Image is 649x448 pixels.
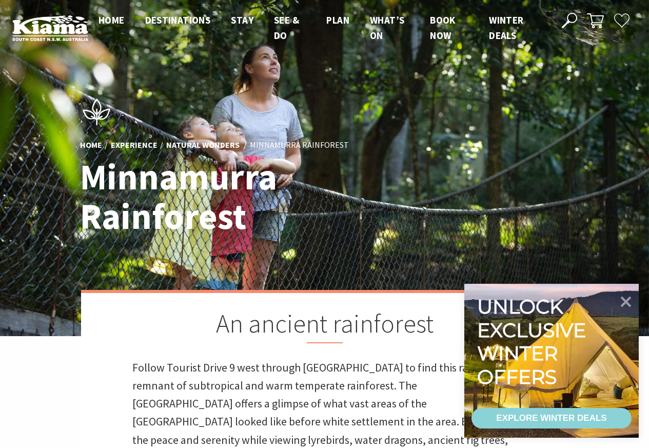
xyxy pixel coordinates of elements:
[496,408,606,428] div: EXPLORE WINTER DEALS
[370,14,404,42] span: What’s On
[274,14,299,42] span: See & Do
[231,14,253,26] span: Stay
[326,14,349,26] span: Plan
[471,408,632,428] a: EXPLORE WINTER DEALS
[132,308,517,343] h2: An ancient rainforest
[80,140,102,151] a: Home
[111,140,158,151] a: Experience
[430,14,456,42] span: Book now
[477,295,591,388] div: Unlock exclusive winter offers
[88,12,550,44] nav: Main Menu
[145,14,211,26] span: Destinations
[166,140,240,151] a: Natural Wonders
[99,14,125,26] span: Home
[80,157,370,236] h1: Minnamurra Rainforest
[489,14,523,42] span: Winter Deals
[12,15,88,41] img: Kiama Logo
[250,139,349,152] li: Minnamurra Rainforest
